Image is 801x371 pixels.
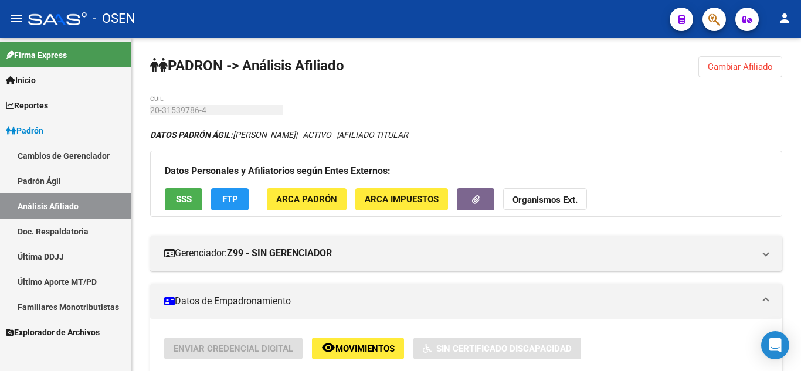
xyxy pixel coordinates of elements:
[150,57,344,74] strong: PADRON -> Análisis Afiliado
[9,11,23,25] mat-icon: menu
[708,62,773,72] span: Cambiar Afiliado
[164,247,754,260] mat-panel-title: Gerenciador:
[436,343,572,354] span: Sin Certificado Discapacidad
[164,295,754,308] mat-panel-title: Datos de Empadronamiento
[6,99,48,112] span: Reportes
[222,195,238,205] span: FTP
[503,188,587,210] button: Organismos Ext.
[165,188,202,210] button: SSS
[413,338,581,359] button: Sin Certificado Discapacidad
[211,188,249,210] button: FTP
[698,56,782,77] button: Cambiar Afiliado
[150,130,296,139] span: [PERSON_NAME]
[6,49,67,62] span: Firma Express
[512,195,578,206] strong: Organismos Ext.
[365,195,439,205] span: ARCA Impuestos
[6,124,43,137] span: Padrón
[312,338,404,359] button: Movimientos
[164,338,303,359] button: Enviar Credencial Digital
[321,341,335,355] mat-icon: remove_red_eye
[761,331,789,359] div: Open Intercom Messenger
[93,6,135,32] span: - OSEN
[174,343,293,354] span: Enviar Credencial Digital
[267,188,347,210] button: ARCA Padrón
[355,188,448,210] button: ARCA Impuestos
[335,343,395,354] span: Movimientos
[150,284,782,319] mat-expansion-panel-header: Datos de Empadronamiento
[150,236,782,271] mat-expansion-panel-header: Gerenciador:Z99 - SIN GERENCIADOR
[227,247,332,260] strong: Z99 - SIN GERENCIADOR
[150,130,408,139] i: | ACTIVO |
[276,195,337,205] span: ARCA Padrón
[338,130,408,139] span: AFILIADO TITULAR
[150,130,233,139] strong: DATOS PADRÓN ÁGIL:
[165,163,768,179] h3: Datos Personales y Afiliatorios según Entes Externos:
[176,195,192,205] span: SSS
[6,326,100,339] span: Explorador de Archivos
[778,11,792,25] mat-icon: person
[6,74,36,87] span: Inicio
